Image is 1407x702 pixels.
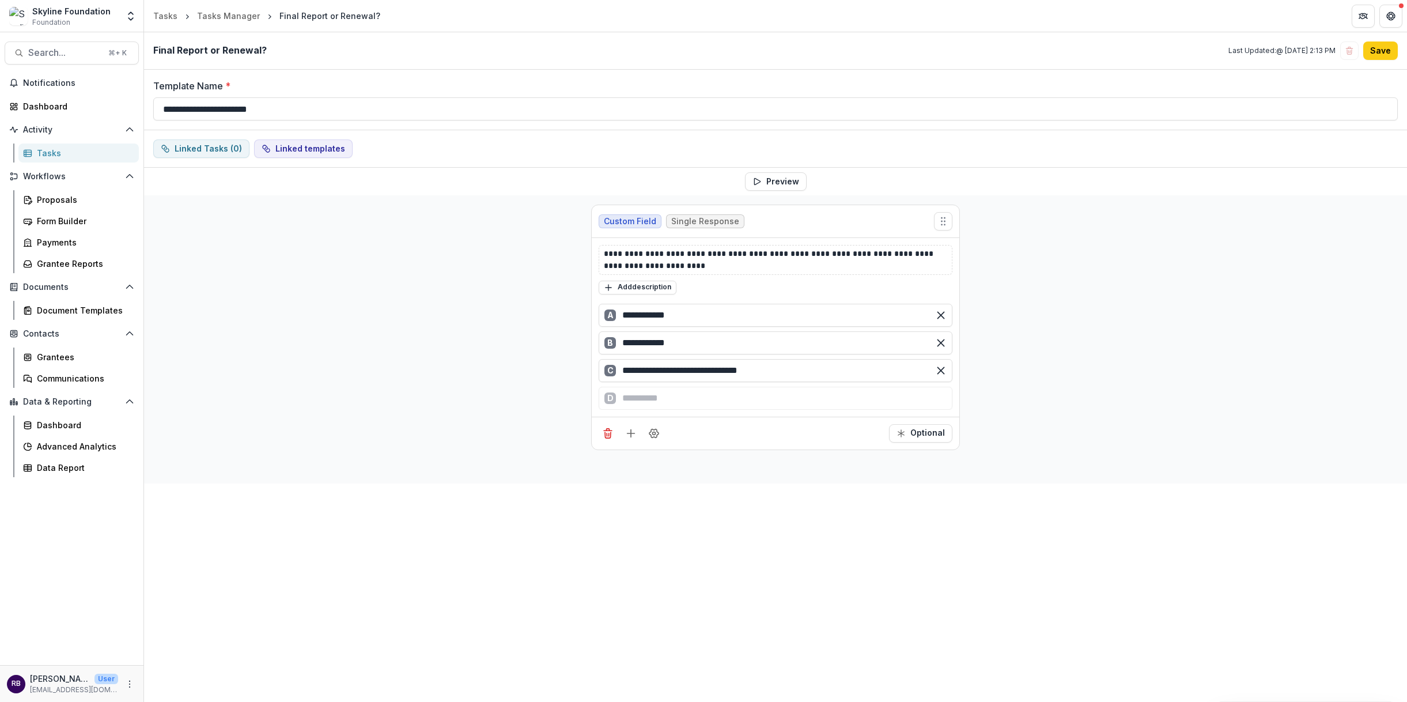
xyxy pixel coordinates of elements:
p: Last Updated: @ [DATE] 2:13 PM [1228,46,1336,56]
div: Communications [37,372,130,384]
h2: Final Report or Renewal? [153,45,267,56]
button: Open Contacts [5,324,139,343]
button: dependent-tasks [153,139,249,158]
a: Dashboard [5,97,139,116]
a: Payments [18,233,139,252]
div: Rose Brookhouse [12,680,21,688]
button: Add field [622,424,640,443]
div: Tasks [153,10,177,22]
span: Search... [28,47,101,58]
button: Required [889,424,952,443]
button: Remove option [932,334,950,352]
div: Dashboard [37,419,130,431]
button: Delete template [1340,41,1359,60]
button: Preview [745,172,807,191]
button: More [123,677,137,691]
div: Dashboard [23,100,130,112]
div: B [604,337,616,349]
div: ⌘ + K [106,47,129,59]
button: Save [1363,41,1398,60]
a: Dashboard [18,416,139,435]
a: Proposals [18,190,139,209]
button: Partners [1352,5,1375,28]
a: Tasks [149,7,182,24]
button: Delete field [599,424,617,443]
button: Adddescription [599,281,676,295]
p: [PERSON_NAME] [30,673,90,685]
div: Advanced Analytics [37,440,130,452]
span: Documents [23,282,120,292]
div: A [604,310,616,321]
button: Remove option [932,306,950,324]
button: Remove option [932,361,950,380]
div: Proposals [37,194,130,206]
div: D [604,392,616,404]
a: Communications [18,369,139,388]
a: Form Builder [18,212,139,231]
p: User [94,674,118,684]
a: Data Report [18,458,139,477]
div: Form Builder [37,215,130,227]
label: Template Name [153,79,1391,93]
button: linking-template [254,139,353,158]
span: Workflows [23,172,120,182]
div: Final Report or Renewal? [279,10,380,22]
span: Foundation [32,17,70,28]
button: Field Settings [645,424,663,443]
p: [EMAIL_ADDRESS][DOMAIN_NAME] [30,685,118,695]
span: Data & Reporting [23,397,120,407]
button: D [599,387,952,405]
div: Tasks [37,147,130,159]
div: Document Templates [37,304,130,316]
div: Data Report [37,462,130,474]
a: Tasks Manager [192,7,264,24]
span: Single Response [671,217,739,227]
button: Get Help [1379,5,1402,28]
button: Open Activity [5,120,139,139]
a: Advanced Analytics [18,437,139,456]
div: Skyline Foundation [32,5,111,17]
div: Grantees [37,351,130,363]
a: Tasks [18,144,139,163]
div: Grantee Reports [37,258,130,270]
div: Tasks Manager [197,10,260,22]
div: C [604,365,616,376]
img: Skyline Foundation [9,7,28,25]
button: Move field [934,212,952,231]
button: Open entity switcher [123,5,139,28]
span: Activity [23,125,120,135]
nav: breadcrumb [149,7,385,24]
div: Payments [37,236,130,248]
button: Search... [5,41,139,65]
span: Notifications [23,78,134,88]
a: Grantee Reports [18,254,139,273]
button: Open Data & Reporting [5,392,139,411]
button: Notifications [5,74,139,92]
span: Contacts [23,329,120,339]
button: Open Workflows [5,167,139,186]
a: Grantees [18,348,139,367]
button: Open Documents [5,278,139,296]
a: Document Templates [18,301,139,320]
span: Custom Field [604,217,656,227]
